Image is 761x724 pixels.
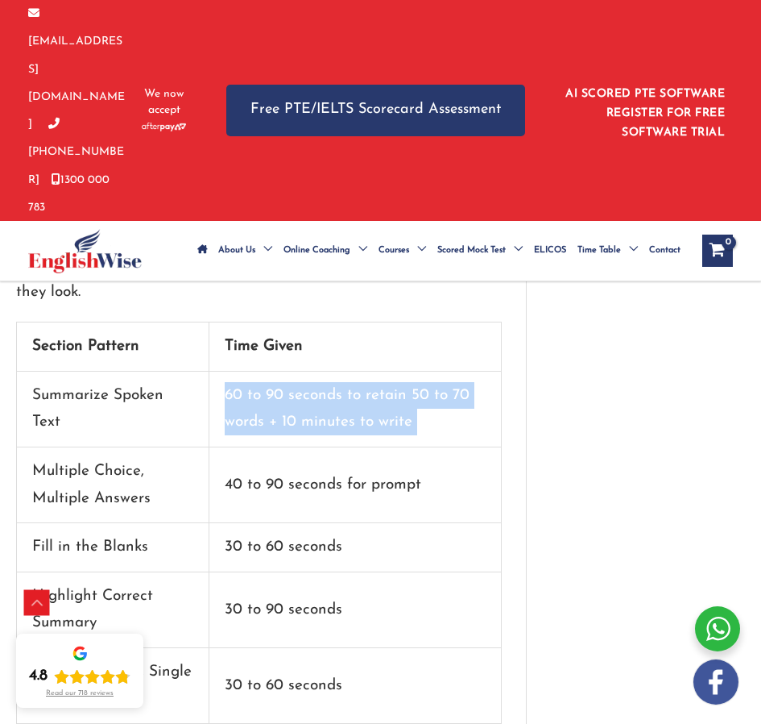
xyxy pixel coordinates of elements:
[17,372,209,447] td: Summarize Spoken Text
[283,223,350,279] span: Online Coaching
[209,648,502,724] td: 30 to 60 seconds
[278,223,373,279] a: Online CoachingMenu Toggle
[28,229,142,273] img: cropped-ew-logo
[702,235,733,267] a: View Shopping Cart, empty
[213,223,278,279] a: About UsMenu Toggle
[557,75,733,147] aside: Header Widget 1
[226,85,525,135] a: Free PTE/IELTS Scorecard Assessment
[142,86,186,119] span: We now accept
[209,322,502,372] td: Time Given
[17,322,209,372] td: Section Pattern
[17,447,209,523] td: Multiple Choice, Multiple Answers
[350,223,367,279] span: Menu Toggle
[378,223,409,279] span: Courses
[534,223,566,279] span: ELICOS
[649,223,680,279] span: Contact
[17,572,209,648] td: Highlight Correct Summary
[209,523,502,572] td: 30 to 60 seconds
[142,123,186,131] img: Afterpay-Logo
[528,223,572,279] a: ELICOS
[209,572,502,648] td: 30 to 90 seconds
[17,523,209,572] td: Fill in the Blanks
[506,223,523,279] span: Menu Toggle
[192,223,686,279] nav: Site Navigation: Main Menu
[565,88,725,139] a: AI SCORED PTE SOFTWARE REGISTER FOR FREE SOFTWARE TRIAL
[577,223,621,279] span: Time Table
[437,223,506,279] span: Scored Mock Test
[643,223,686,279] a: Contact
[209,372,502,447] td: 60 to 90 seconds to retain 50 to 70 words + 10 minutes to write
[255,223,272,279] span: Menu Toggle
[409,223,426,279] span: Menu Toggle
[373,223,432,279] a: CoursesMenu Toggle
[28,174,110,214] a: 1300 000 783
[621,223,638,279] span: Menu Toggle
[28,8,125,131] a: [EMAIL_ADDRESS][DOMAIN_NAME]
[432,223,528,279] a: Scored Mock TestMenu Toggle
[693,660,738,705] img: white-facebook.png
[46,689,114,698] div: Read our 718 reviews
[572,223,643,279] a: Time TableMenu Toggle
[29,667,48,686] div: 4.8
[218,223,255,279] span: About Us
[209,447,502,523] td: 40 to 90 seconds for prompt
[28,119,124,186] a: [PHONE_NUMBER]
[29,667,130,686] div: Rating: 4.8 out of 5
